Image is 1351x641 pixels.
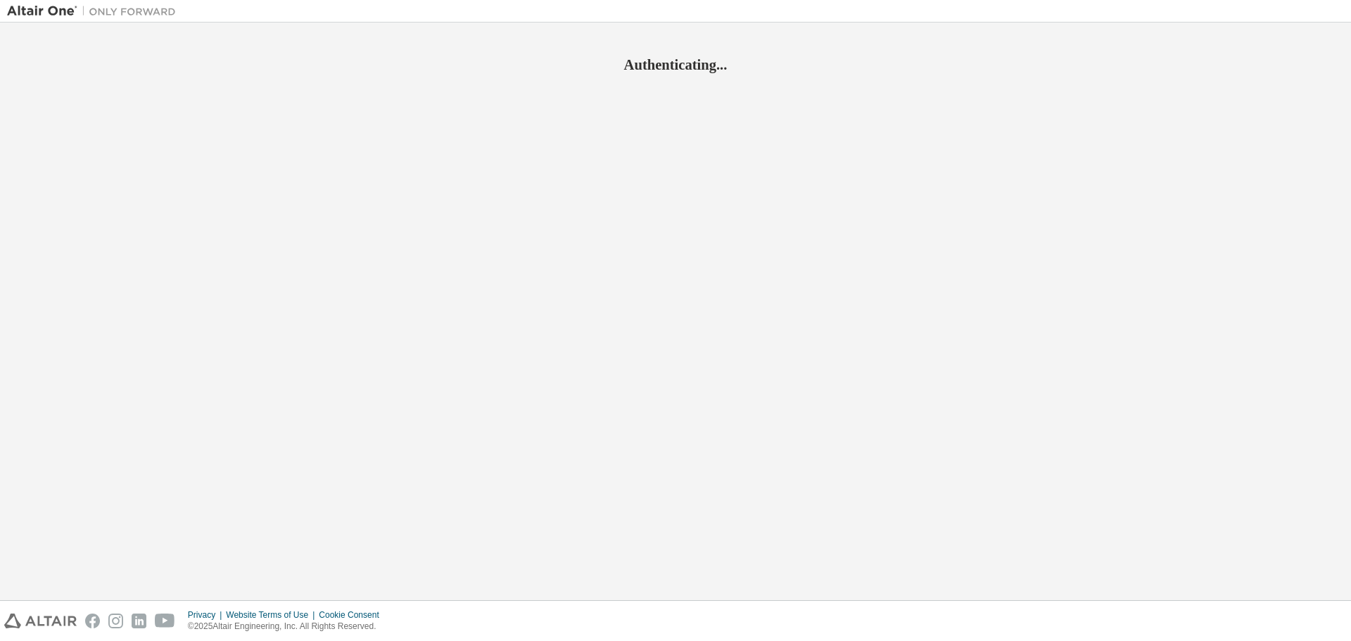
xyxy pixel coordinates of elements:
img: altair_logo.svg [4,614,77,628]
h2: Authenticating... [7,56,1344,74]
img: facebook.svg [85,614,100,628]
div: Cookie Consent [319,609,387,621]
img: Altair One [7,4,183,18]
div: Website Terms of Use [226,609,319,621]
img: instagram.svg [108,614,123,628]
img: linkedin.svg [132,614,146,628]
img: youtube.svg [155,614,175,628]
p: © 2025 Altair Engineering, Inc. All Rights Reserved. [188,621,388,633]
div: Privacy [188,609,226,621]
